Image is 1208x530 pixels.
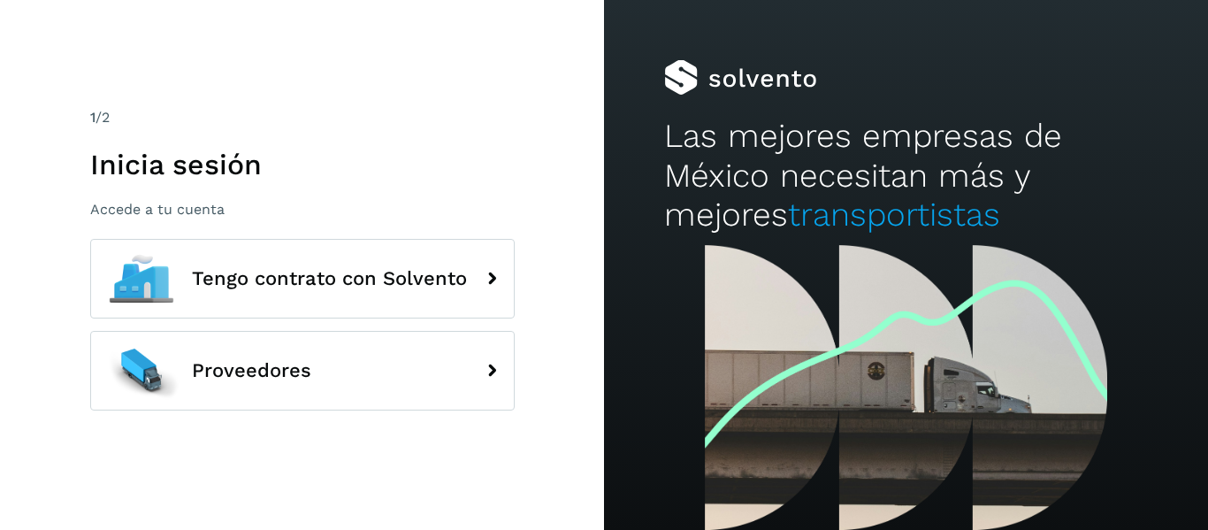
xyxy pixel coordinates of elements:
[192,360,311,381] span: Proveedores
[788,196,1000,234] span: transportistas
[90,148,515,181] h1: Inicia sesión
[90,331,515,411] button: Proveedores
[192,268,467,289] span: Tengo contrato con Solvento
[90,107,515,128] div: /2
[90,239,515,319] button: Tengo contrato con Solvento
[90,201,515,218] p: Accede a tu cuenta
[664,117,1147,234] h2: Las mejores empresas de México necesitan más y mejores
[90,109,96,126] span: 1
